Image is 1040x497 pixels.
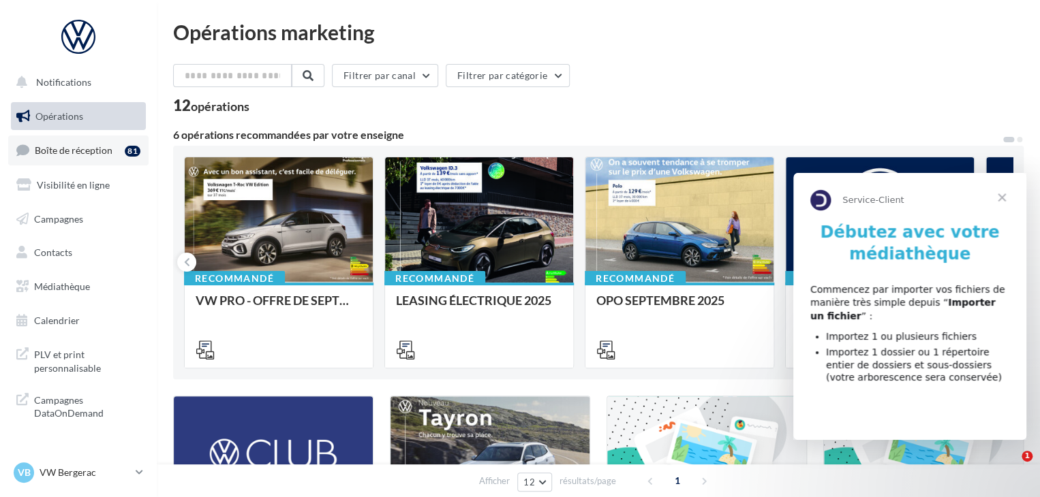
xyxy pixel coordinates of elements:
iframe: Intercom live chat message [793,173,1026,440]
span: Campagnes [34,212,83,224]
div: Recommandé [384,271,485,286]
a: PLV et print personnalisable [8,340,149,380]
span: Contacts [34,246,72,258]
a: Contacts [8,238,149,267]
button: Filtrer par canal [332,64,438,87]
a: Calendrier [8,306,149,335]
span: VB [18,466,31,479]
span: Notifications [36,76,91,88]
div: LEASING ÉLECTRIQUE 2025 [396,293,562,321]
a: Opérations [8,102,149,131]
div: 12 [173,98,249,113]
span: 12 [523,477,535,487]
span: Campagnes DataOnDemand [34,391,140,420]
div: Recommandé [184,271,285,286]
button: Filtrer par catégorie [446,64,570,87]
span: PLV et print personnalisable [34,345,140,374]
div: Recommandé [585,271,686,286]
a: Campagnes [8,205,149,234]
button: 12 [517,472,552,492]
span: 1 [667,470,688,492]
div: opérations [191,100,249,112]
a: VB VW Bergerac [11,460,146,485]
div: 81 [125,146,140,157]
span: Médiathèque [34,280,90,292]
span: Opérations [35,110,83,122]
span: résultats/page [560,475,616,487]
span: Boîte de réception [35,144,112,156]
div: Opérations marketing [173,22,1024,42]
span: 1 [1022,451,1033,462]
a: Boîte de réception81 [8,135,149,165]
p: VW Bergerac [40,466,130,479]
div: OPO SEPTEMBRE 2025 [596,293,763,321]
div: Recommandé [785,271,886,286]
span: Afficher [479,475,510,487]
span: Calendrier [34,315,80,326]
div: VW PRO - OFFRE DE SEPTEMBRE 25 [196,293,362,321]
div: 6 opérations recommandées par votre enseigne [173,129,1002,140]
button: Notifications [8,68,143,97]
a: Campagnes DataOnDemand [8,385,149,426]
span: Visibilité en ligne [37,179,110,191]
iframe: Intercom live chat [994,451,1026,483]
a: Visibilité en ligne [8,171,149,199]
a: Médiathèque [8,272,149,301]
